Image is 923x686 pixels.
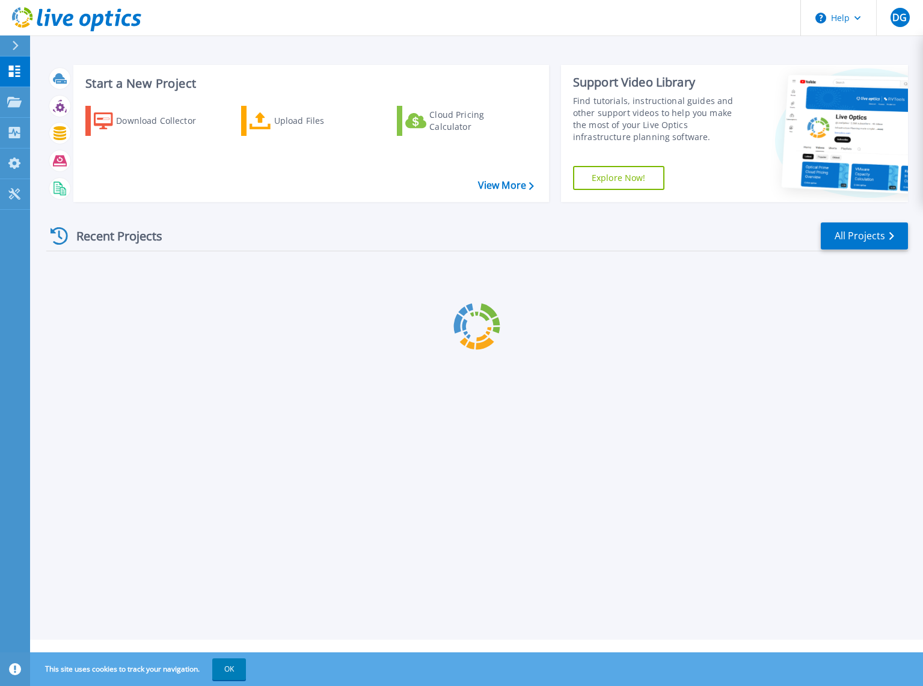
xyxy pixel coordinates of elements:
[212,658,246,680] button: OK
[821,222,908,250] a: All Projects
[116,109,212,133] div: Download Collector
[46,221,179,251] div: Recent Projects
[573,95,747,143] div: Find tutorials, instructional guides and other support videos to help you make the most of your L...
[478,180,534,191] a: View More
[241,106,375,136] a: Upload Files
[85,77,533,90] h3: Start a New Project
[274,109,370,133] div: Upload Files
[85,106,219,136] a: Download Collector
[397,106,531,136] a: Cloud Pricing Calculator
[429,109,526,133] div: Cloud Pricing Calculator
[573,166,664,190] a: Explore Now!
[33,658,246,680] span: This site uses cookies to track your navigation.
[892,13,907,22] span: DG
[573,75,747,90] div: Support Video Library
